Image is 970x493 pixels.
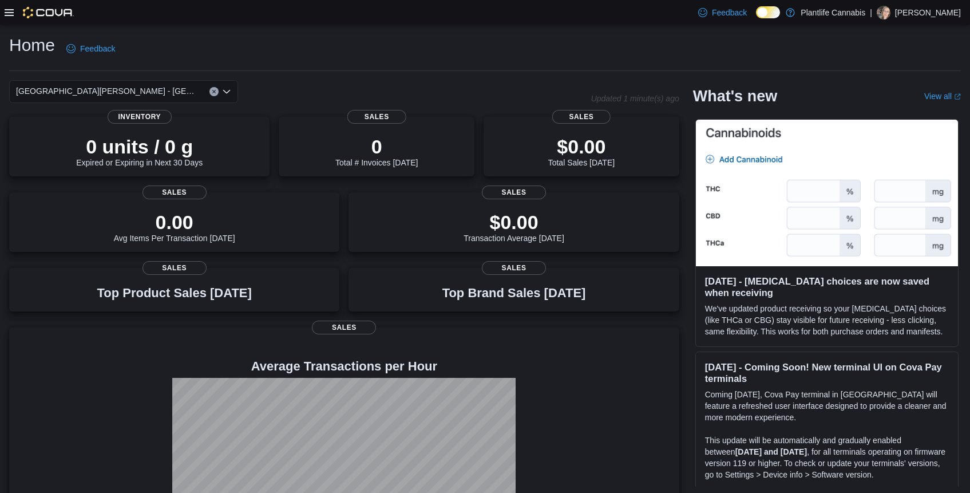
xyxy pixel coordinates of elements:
[705,275,949,298] h3: [DATE] - [MEDICAL_DATA] choices are now saved when receiving
[464,211,564,243] div: Transaction Average [DATE]
[23,7,74,18] img: Cova
[756,6,780,18] input: Dark Mode
[312,321,376,334] span: Sales
[712,7,747,18] span: Feedback
[895,6,961,19] p: [PERSON_NAME]
[548,135,615,167] div: Total Sales [DATE]
[591,94,679,103] p: Updated 1 minute(s) ago
[108,110,172,124] span: Inventory
[142,261,207,275] span: Sales
[694,1,751,24] a: Feedback
[9,34,55,57] h1: Home
[482,261,546,275] span: Sales
[18,360,670,373] h4: Average Transactions per Hour
[705,361,949,384] h3: [DATE] - Coming Soon! New terminal UI on Cova Pay terminals
[464,211,564,234] p: $0.00
[16,84,198,98] span: [GEOGRAPHIC_DATA][PERSON_NAME] - [GEOGRAPHIC_DATA]
[552,110,611,124] span: Sales
[442,286,586,300] h3: Top Brand Sales [DATE]
[335,135,418,167] div: Total # Invoices [DATE]
[877,6,890,19] div: Stephanie Wiseman
[222,87,231,96] button: Open list of options
[76,135,203,158] p: 0 units / 0 g
[347,110,406,124] span: Sales
[209,87,219,96] button: Clear input
[705,435,949,480] p: This update will be automatically and gradually enabled between , for all terminals operating on ...
[80,43,115,54] span: Feedback
[114,211,235,234] p: 0.00
[705,389,949,423] p: Coming [DATE], Cova Pay terminal in [GEOGRAPHIC_DATA] will feature a refreshed user interface des...
[801,6,865,19] p: Plantlife Cannabis
[62,37,120,60] a: Feedback
[76,135,203,167] div: Expired or Expiring in Next 30 Days
[548,135,615,158] p: $0.00
[954,93,961,100] svg: External link
[924,92,961,101] a: View allExternal link
[870,6,872,19] p: |
[335,135,418,158] p: 0
[97,286,252,300] h3: Top Product Sales [DATE]
[142,186,207,199] span: Sales
[482,186,546,199] span: Sales
[705,303,949,337] p: We've updated product receiving so your [MEDICAL_DATA] choices (like THCa or CBG) stay visible fo...
[693,87,777,105] h2: What's new
[735,447,807,456] strong: [DATE] and [DATE]
[114,211,235,243] div: Avg Items Per Transaction [DATE]
[756,18,757,19] span: Dark Mode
